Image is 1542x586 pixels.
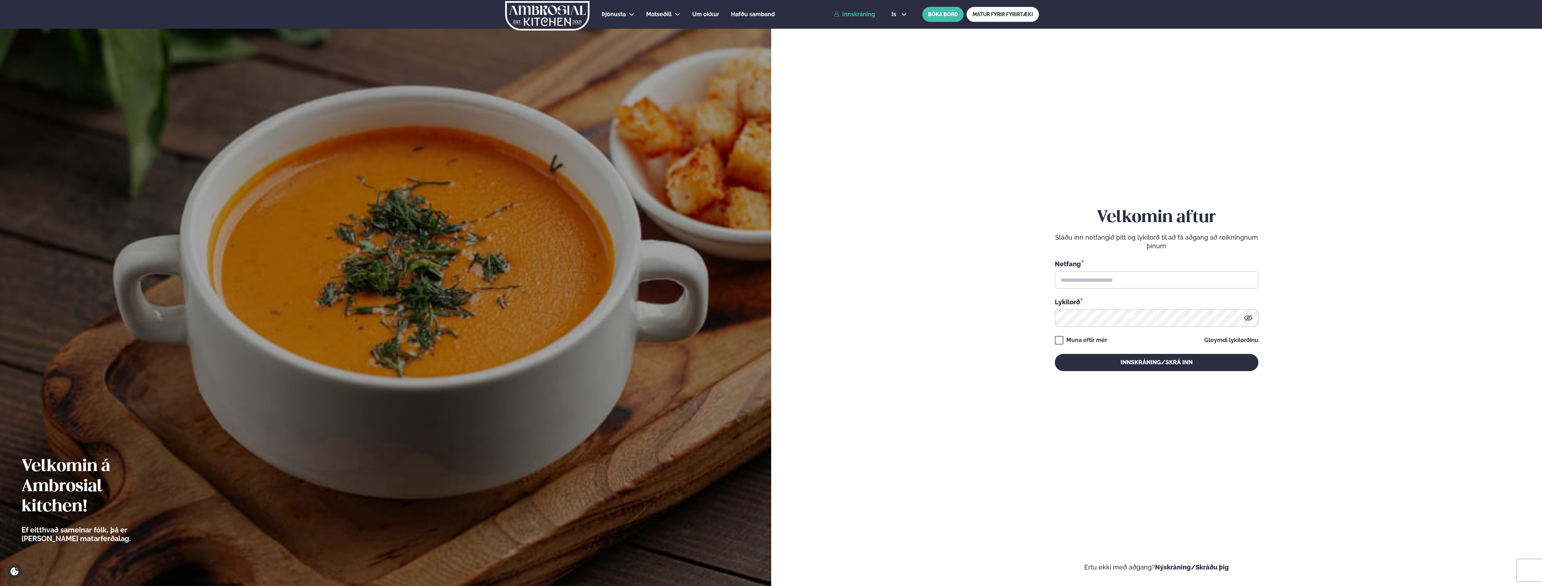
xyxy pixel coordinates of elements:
p: Ertu ekki með aðgang? [793,563,1521,572]
a: Um okkur [692,10,719,19]
span: Matseðill [646,11,672,18]
div: Netfang [1055,259,1258,268]
button: Innskráning/Skrá inn [1055,354,1258,371]
a: Hafðu samband [731,10,775,19]
a: Nýskráning/Skráðu þig [1155,563,1229,571]
span: Um okkur [692,11,719,18]
button: BÓKA BORÐ [922,7,964,22]
a: Þjónusta [602,10,626,19]
a: Cookie settings [7,564,22,579]
img: logo [504,1,590,31]
span: Hafðu samband [731,11,775,18]
button: is [886,11,913,17]
a: Matseðill [646,10,672,19]
h2: Velkomin aftur [1055,208,1258,228]
span: is [891,11,898,17]
h2: Velkomin á Ambrosial kitchen! [22,457,171,517]
div: Lykilorð [1055,297,1258,306]
a: MATUR FYRIR FYRIRTÆKI [966,7,1039,22]
p: Ef eitthvað sameinar fólk, þá er [PERSON_NAME] matarferðalag. [22,526,171,543]
a: Innskráning [834,11,875,18]
span: Þjónusta [602,11,626,18]
p: Sláðu inn netfangið þitt og lykilorð til að fá aðgang að reikningnum þínum [1055,233,1258,250]
a: Gleymdi lykilorðinu [1204,337,1258,343]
